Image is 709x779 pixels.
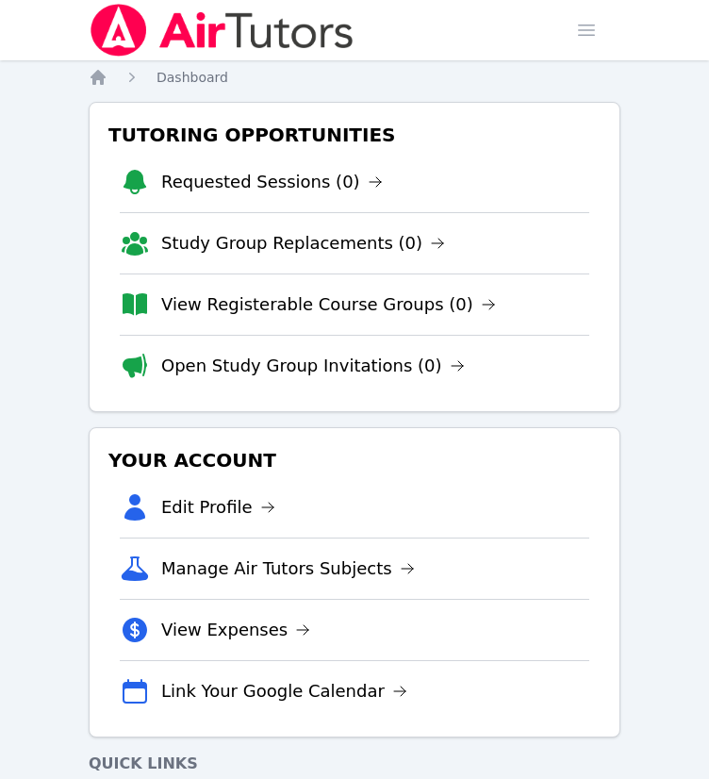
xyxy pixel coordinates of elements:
a: Requested Sessions (0) [161,169,383,195]
a: View Expenses [161,617,310,643]
a: Link Your Google Calendar [161,678,407,704]
a: Edit Profile [161,494,275,521]
a: Dashboard [157,68,228,87]
h4: Quick Links [89,753,620,775]
a: Study Group Replacements (0) [161,230,445,257]
img: Air Tutors [89,4,355,57]
nav: Breadcrumb [89,68,620,87]
a: Open Study Group Invitations (0) [161,353,465,379]
a: Manage Air Tutors Subjects [161,555,415,582]
h3: Your Account [105,443,604,477]
a: View Registerable Course Groups (0) [161,291,496,318]
h3: Tutoring Opportunities [105,118,604,152]
span: Dashboard [157,70,228,85]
